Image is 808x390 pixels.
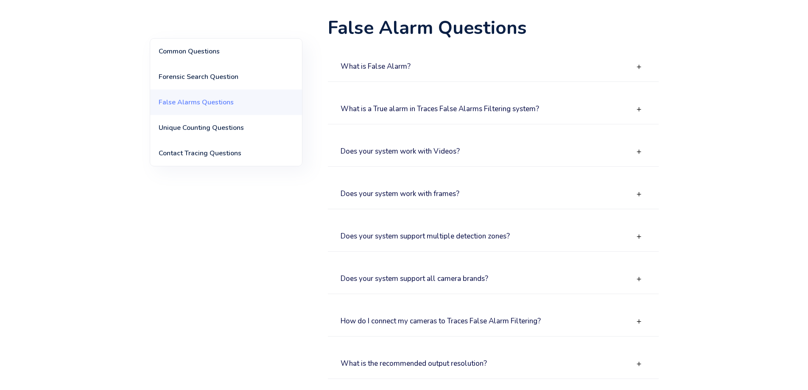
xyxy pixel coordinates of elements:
a: Contact Tracing Questions [150,140,302,166]
h3: Does your system support multiple detection zones? [341,233,510,241]
h3: What is a True alarm in Traces False Alarms Filtering system? [341,105,539,113]
h3: How do I connect my cameras to Traces False Alarm Filtering? [341,317,541,325]
h3: Does your system work with Videos? [341,148,460,156]
strong: False Alarm Questions [328,15,527,41]
img: OPEN [636,233,642,240]
img: OPEN [636,64,642,70]
img: OPEN [636,106,642,112]
h3: Does your system work with frames? [341,190,459,198]
a: Forensic Search Question [150,64,302,90]
img: OPEN [636,318,642,325]
img: OPEN [636,361,642,367]
h3: Does your system support all camera brands? [341,275,488,283]
a: False Alarms Questions [150,90,302,115]
a: Unique Counting Questions [150,115,302,140]
h3: What is False Alarm? [341,63,411,71]
h3: What is the recommended output resolution? [341,360,487,368]
img: OPEN [636,191,642,197]
a: Common Questions [150,39,302,64]
img: OPEN [636,276,642,282]
img: OPEN [636,149,642,155]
